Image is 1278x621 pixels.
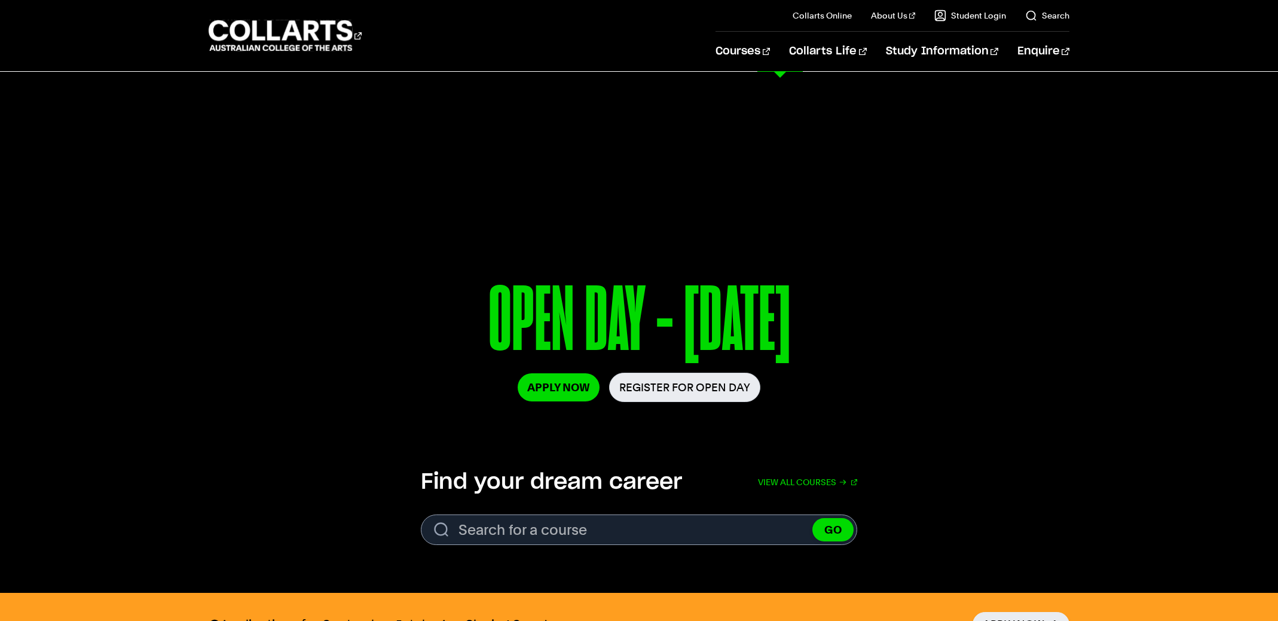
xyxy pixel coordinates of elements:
form: Search [421,515,857,545]
button: GO [812,518,854,541]
a: Courses [716,32,770,71]
a: View all courses [758,469,857,495]
h2: Find your dream career [421,469,682,495]
a: Collarts Life [789,32,866,71]
a: About Us [871,10,915,22]
a: Collarts Online [793,10,852,22]
a: Enquire [1017,32,1069,71]
input: Search for a course [421,515,857,545]
a: Study Information [886,32,998,71]
div: Go to homepage [209,19,362,53]
a: Register for Open Day [609,373,760,402]
p: OPEN DAY - [DATE] [317,274,961,373]
a: Student Login [934,10,1006,22]
a: Search [1025,10,1069,22]
a: Apply Now [518,373,600,401]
